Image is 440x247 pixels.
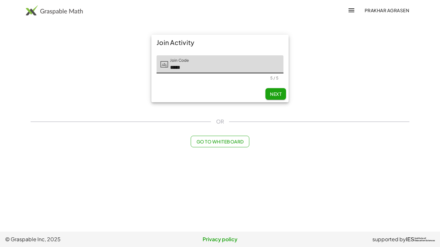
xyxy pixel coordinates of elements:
[406,236,414,242] span: IES
[406,235,435,243] a: IESInstitute ofEducation Sciences
[265,88,286,100] button: Next
[148,235,292,243] a: Privacy policy
[5,235,148,243] span: © Graspable Inc, 2025
[216,118,224,125] span: OR
[151,35,289,50] div: Join Activity
[364,7,409,13] span: Prakhar Agrasen
[191,136,249,147] button: Go to Whiteboard
[270,91,282,97] span: Next
[372,235,406,243] span: supported by
[270,76,278,80] div: 5 / 5
[359,5,414,16] button: Prakhar Agrasen
[196,139,244,144] span: Go to Whiteboard
[415,237,435,242] span: Institute of Education Sciences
